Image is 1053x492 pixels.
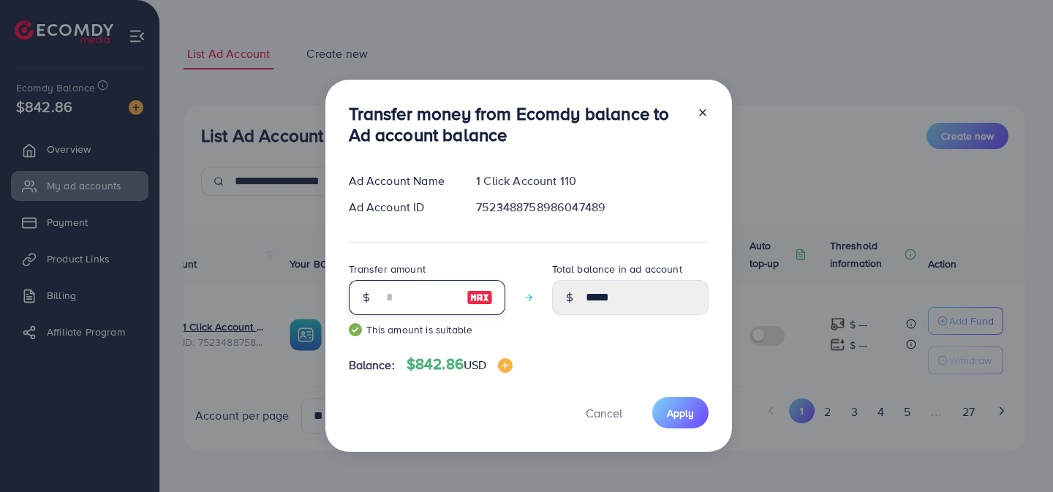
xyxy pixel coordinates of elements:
[349,103,685,145] h3: Transfer money from Ecomdy balance to Ad account balance
[349,323,362,336] img: guide
[586,405,622,421] span: Cancel
[337,173,465,189] div: Ad Account Name
[349,357,395,374] span: Balance:
[407,355,513,374] h4: $842.86
[464,199,720,216] div: 7523488758986047489
[667,406,694,420] span: Apply
[652,397,709,428] button: Apply
[991,426,1042,481] iframe: Chat
[464,357,486,373] span: USD
[464,173,720,189] div: 1 Click Account 110
[337,199,465,216] div: Ad Account ID
[498,358,513,373] img: image
[567,397,641,428] button: Cancel
[349,322,505,337] small: This amount is suitable
[349,262,426,276] label: Transfer amount
[467,289,493,306] img: image
[552,262,682,276] label: Total balance in ad account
